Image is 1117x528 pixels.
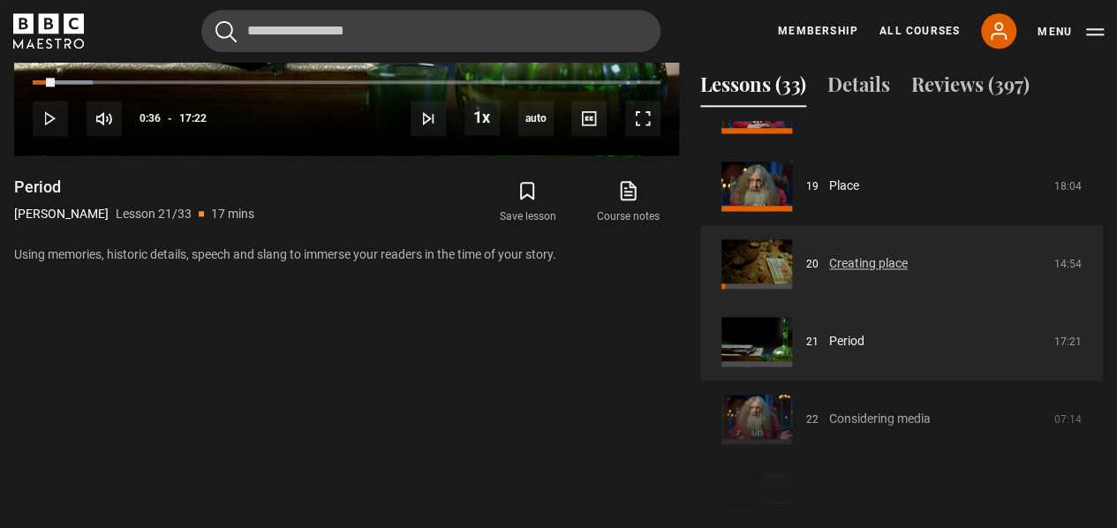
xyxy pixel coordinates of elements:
svg: BBC Maestro [13,13,84,49]
button: Lessons (33) [700,70,806,107]
button: Save lesson [477,177,577,228]
div: Progress Bar [33,80,660,84]
button: Play [33,101,68,136]
button: Toggle navigation [1038,23,1104,41]
button: Mute [87,101,122,136]
button: Reviews (397) [911,70,1030,107]
input: Search [201,10,660,52]
a: Place [829,177,859,195]
a: Period [829,332,864,351]
span: 0:36 [140,102,161,134]
button: Details [827,70,890,107]
div: Current quality: 360p [518,101,554,136]
a: Course notes [578,177,679,228]
button: Submit the search query [215,20,237,42]
h1: Period [14,177,254,198]
p: 17 mins [211,205,254,223]
button: Captions [571,101,607,136]
span: - [168,112,172,124]
a: All Courses [879,23,960,39]
p: [PERSON_NAME] [14,205,109,223]
a: Creating place [829,254,908,273]
p: Lesson 21/33 [116,205,192,223]
p: Using memories, historic details, speech and slang to immerse your readers in the time of your st... [14,245,679,264]
span: 17:22 [179,102,207,134]
button: Fullscreen [625,101,660,136]
button: Playback Rate [464,100,500,135]
span: auto [518,101,554,136]
a: Membership [778,23,858,39]
button: Next Lesson [411,101,446,136]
